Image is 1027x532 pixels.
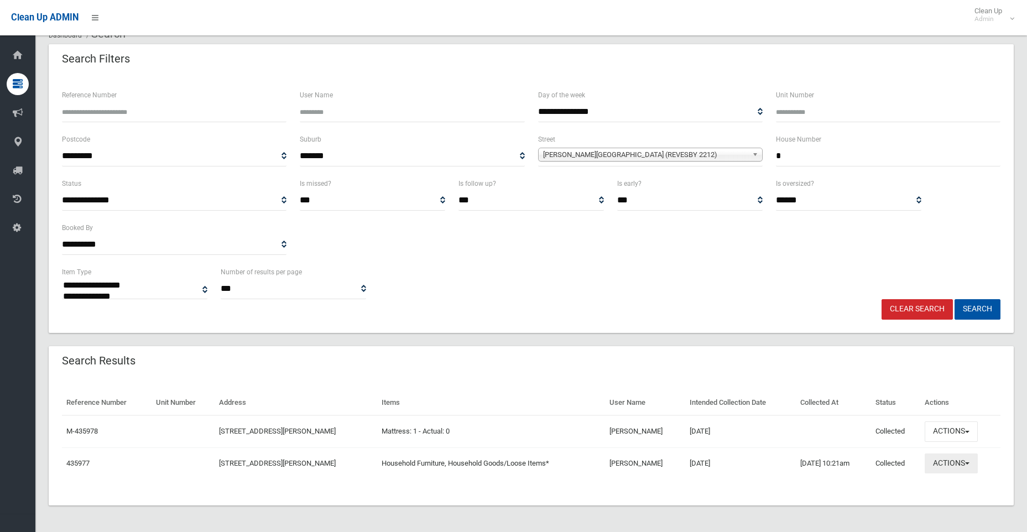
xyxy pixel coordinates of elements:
button: Search [955,299,1000,320]
label: Postcode [62,133,90,145]
header: Search Filters [49,48,143,70]
button: Actions [925,421,978,442]
td: [DATE] 10:21am [796,447,871,479]
td: [DATE] [685,415,795,447]
td: Mattress: 1 - Actual: 0 [377,415,606,447]
label: Street [538,133,555,145]
label: Suburb [300,133,321,145]
th: Status [871,390,920,415]
th: Items [377,390,606,415]
a: 435977 [66,459,90,467]
a: [STREET_ADDRESS][PERSON_NAME] [219,427,336,435]
label: Is missed? [300,178,331,190]
label: Reference Number [62,89,117,101]
label: Status [62,178,81,190]
label: Is follow up? [458,178,496,190]
button: Actions [925,453,978,474]
a: Dashboard [49,32,82,39]
label: User Name [300,89,333,101]
a: Clear Search [882,299,953,320]
label: Is early? [617,178,642,190]
th: User Name [605,390,685,415]
td: [PERSON_NAME] [605,415,685,447]
label: Number of results per page [221,266,302,278]
span: [PERSON_NAME][GEOGRAPHIC_DATA] (REVESBY 2212) [543,148,748,161]
th: Unit Number [152,390,215,415]
td: [PERSON_NAME] [605,447,685,479]
span: Clean Up ADMIN [11,12,79,23]
td: Household Furniture, Household Goods/Loose Items* [377,447,606,479]
label: Booked By [62,222,93,234]
small: Admin [974,15,1002,23]
th: Reference Number [62,390,152,415]
span: Clean Up [969,7,1013,23]
label: Day of the week [538,89,585,101]
label: Unit Number [776,89,814,101]
label: Is oversized? [776,178,814,190]
label: Item Type [62,266,91,278]
th: Actions [920,390,1000,415]
th: Address [215,390,377,415]
a: M-435978 [66,427,98,435]
a: [STREET_ADDRESS][PERSON_NAME] [219,459,336,467]
td: Collected [871,447,920,479]
td: Collected [871,415,920,447]
label: House Number [776,133,821,145]
header: Search Results [49,350,149,372]
th: Intended Collection Date [685,390,795,415]
th: Collected At [796,390,871,415]
td: [DATE] [685,447,795,479]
